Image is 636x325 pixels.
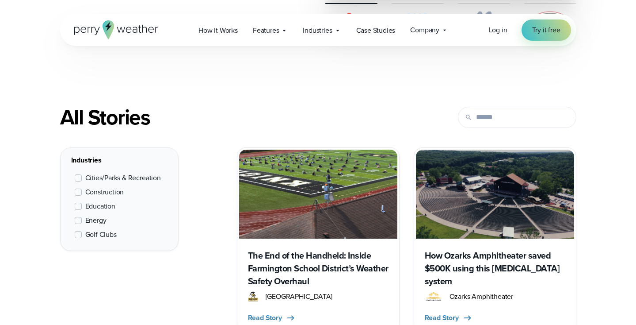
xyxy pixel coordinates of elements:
button: Read Story [248,313,296,323]
div: All Stories [60,105,400,130]
img: Ozarks Amphitehater Logo [425,291,442,302]
a: Try it free [522,19,571,41]
span: Cities/Parks & Recreation [85,173,161,183]
img: Perry Weather monitoring [239,150,397,239]
span: Education [85,201,115,212]
a: Log in [489,25,507,35]
img: Holder.svg [392,11,444,38]
span: Read Story [425,313,459,323]
span: Company [410,25,439,35]
span: [GEOGRAPHIC_DATA] [266,291,333,302]
span: Case Studies [356,25,396,36]
span: Ozarks Amphitheater [449,291,513,302]
span: Golf Clubs [85,229,117,240]
span: Features [253,25,279,36]
span: Construction [85,187,124,197]
img: City of Duncanville Logo [325,11,377,38]
button: Read Story [425,313,473,323]
span: Try it free [532,25,560,35]
h3: The End of the Handheld: Inside Farmington School District’s Weather Safety Overhaul [248,249,388,288]
span: How it Works [198,25,238,36]
h3: How Ozarks Amphitheater saved $500K using this [MEDICAL_DATA] system [425,249,565,288]
span: Read Story [248,313,282,323]
span: Industries [303,25,332,36]
img: Farmington R7 [248,291,259,302]
span: Energy [85,215,107,226]
div: Industries [71,155,168,166]
a: How it Works [191,21,245,39]
a: Case Studies [349,21,403,39]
